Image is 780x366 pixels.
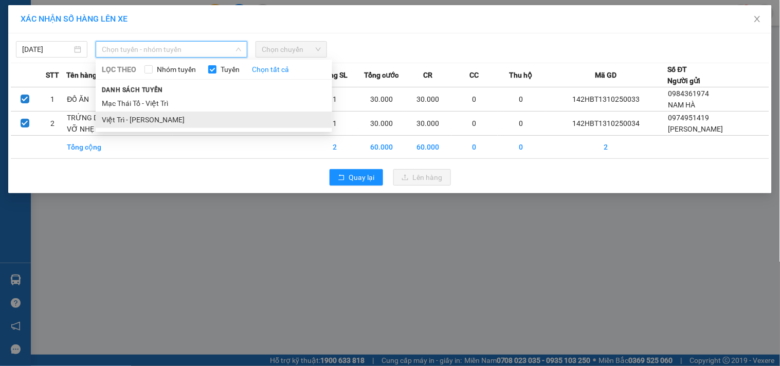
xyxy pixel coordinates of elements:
[96,112,332,128] li: Việt Trì - [PERSON_NAME]
[358,112,405,136] td: 30.000
[96,95,332,112] li: Mạc Thái Tổ - Việt Trì
[509,69,532,81] span: Thu hộ
[330,169,383,186] button: rollbackQuay lại
[545,112,668,136] td: 142HBT1310250034
[668,114,710,122] span: 0974951419
[312,112,358,136] td: 1
[216,64,244,75] span: Tuyến
[405,136,451,159] td: 60.000
[349,172,375,183] span: Quay lại
[21,14,128,24] span: XÁC NHẬN SỐ HÀNG LÊN XE
[595,69,616,81] span: Mã GD
[743,5,772,34] button: Close
[262,42,321,57] span: Chọn chuyến
[22,44,72,55] input: 13/10/2025
[312,87,358,112] td: 1
[312,136,358,159] td: 2
[102,64,136,75] span: LỌC THEO
[96,85,169,95] span: Danh sách tuyến
[498,112,544,136] td: 0
[66,87,114,112] td: ĐỒ ĂN
[498,87,544,112] td: 0
[66,69,97,81] span: Tên hàng
[498,136,544,159] td: 0
[668,64,701,86] div: Số ĐT Người gửi
[405,112,451,136] td: 30.000
[668,101,696,109] span: NAM HÀ
[66,112,114,136] td: TRỨNG DỄ VỠ NHẸ TAY
[252,64,289,75] a: Chọn tất cả
[668,125,723,133] span: [PERSON_NAME]
[39,87,66,112] td: 1
[358,87,405,112] td: 30.000
[668,89,710,98] span: 0984361974
[338,174,345,182] span: rollback
[102,42,241,57] span: Chọn tuyến - nhóm tuyến
[451,112,498,136] td: 0
[235,46,242,52] span: down
[753,15,761,23] span: close
[469,69,479,81] span: CC
[322,69,348,81] span: Tổng SL
[451,87,498,112] td: 0
[423,69,432,81] span: CR
[364,69,398,81] span: Tổng cước
[545,87,668,112] td: 142HBT1310250033
[66,136,114,159] td: Tổng cộng
[451,136,498,159] td: 0
[125,12,402,40] b: Công ty TNHH Trọng Hiếu Phú Thọ - Nam Cường Limousine
[96,43,430,56] li: Số nhà [STREET_ADDRESS][PERSON_NAME]
[405,87,451,112] td: 30.000
[545,136,668,159] td: 2
[358,136,405,159] td: 60.000
[153,64,200,75] span: Nhóm tuyến
[39,112,66,136] td: 2
[393,169,451,186] button: uploadLên hàng
[46,69,59,81] span: STT
[96,56,430,69] li: Hotline: 1900400028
